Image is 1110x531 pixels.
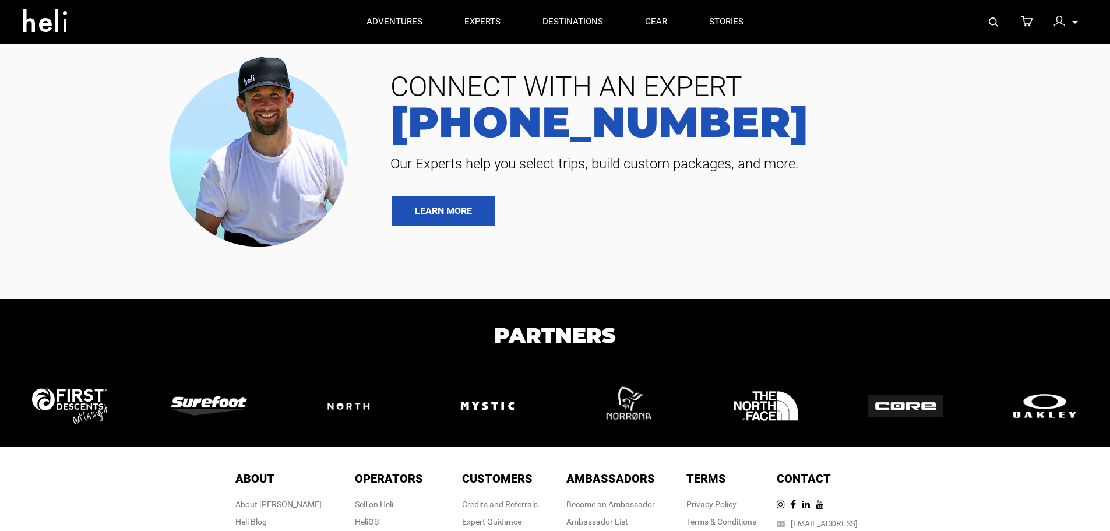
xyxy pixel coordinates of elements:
p: destinations [542,16,603,28]
img: logo [590,370,663,442]
img: logo [32,388,108,423]
img: contact our team [160,47,364,252]
span: Terms [686,472,726,486]
div: Ambassador List [566,516,655,528]
img: signin-icon-3x.png [1053,16,1065,27]
img: logo [1007,391,1083,421]
img: logo [868,395,943,418]
span: Ambassadors [566,472,655,486]
a: Terms & Conditions [686,517,756,526]
span: About [235,472,274,486]
a: Expert Guidance [462,517,521,526]
a: HeliOS [355,517,379,526]
span: Our Experts help you select trips, build custom packages, and more. [382,154,1093,173]
a: [PHONE_NUMBER] [382,101,1093,143]
div: Sell on Heli [355,498,423,510]
span: CONNECT WITH AN EXPERT [382,73,1093,101]
p: experts [464,16,501,28]
span: Customers [462,472,533,486]
a: LEARN MORE [392,196,495,226]
a: Become an Ambassador [566,500,655,509]
img: search-bar-icon.svg [989,17,998,27]
div: About [PERSON_NAME] [235,498,322,510]
span: Operators [355,472,423,486]
p: adventures [367,16,422,28]
img: logo [311,386,386,426]
a: Credits and Referrals [462,500,538,509]
a: Heli Blog [235,517,267,526]
img: logo [730,370,802,442]
a: Privacy Policy [686,500,737,509]
span: Contact [777,472,831,486]
img: logo [451,370,524,442]
img: logo [171,396,247,415]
